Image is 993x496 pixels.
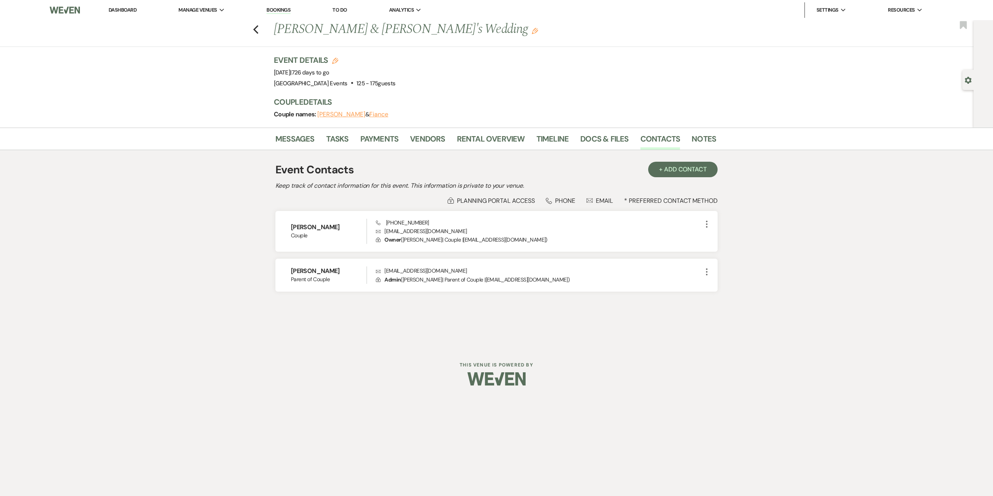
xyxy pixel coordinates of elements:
span: Analytics [389,6,414,14]
a: Contacts [640,133,680,150]
span: Settings [817,6,839,14]
p: [EMAIL_ADDRESS][DOMAIN_NAME] [376,227,702,235]
button: Fiance [369,111,388,118]
span: Manage Venues [178,6,217,14]
span: Couple names: [274,110,317,118]
button: + Add Contact [648,162,718,177]
p: [EMAIL_ADDRESS][DOMAIN_NAME] [376,266,702,275]
button: Edit [532,27,538,34]
button: [PERSON_NAME] [317,111,365,118]
h3: Event Details [274,55,395,66]
span: 726 days to go [292,69,329,76]
a: Docs & Files [580,133,628,150]
span: Resources [888,6,915,14]
a: Notes [692,133,716,150]
a: Vendors [410,133,445,150]
h6: [PERSON_NAME] [291,267,367,275]
div: Email [586,197,613,205]
span: [DATE] [274,69,329,76]
img: Weven Logo [467,365,526,392]
button: Open lead details [965,76,972,83]
span: [GEOGRAPHIC_DATA] Events [274,79,348,87]
span: Couple [291,232,367,240]
a: Bookings [266,7,291,14]
a: Timeline [536,133,569,150]
a: Payments [360,133,399,150]
a: Dashboard [109,7,137,13]
div: Planning Portal Access [448,197,535,205]
span: 125 - 175 guests [356,79,395,87]
div: Phone [546,197,575,205]
p: ( [PERSON_NAME] | Parent of Couple | [EMAIL_ADDRESS][DOMAIN_NAME] ) [376,275,702,284]
a: Messages [275,133,315,150]
a: Tasks [326,133,349,150]
span: Admin [384,276,401,283]
span: & [317,111,388,118]
h2: Keep track of contact information for this event. This information is private to your venue. [275,181,718,190]
span: | [290,69,329,76]
a: To Do [332,7,347,13]
h3: Couple Details [274,97,708,107]
h1: [PERSON_NAME] & [PERSON_NAME]'s Wedding [274,20,621,39]
h1: Event Contacts [275,162,354,178]
span: Parent of Couple [291,275,367,283]
h6: [PERSON_NAME] [291,223,367,232]
img: Weven Logo [50,2,80,18]
span: Owner [384,236,401,243]
span: [PHONE_NUMBER] [376,219,429,226]
a: Rental Overview [457,133,525,150]
p: ( [PERSON_NAME] | Couple | [EMAIL_ADDRESS][DOMAIN_NAME] ) [376,235,702,244]
div: * Preferred Contact Method [275,197,718,205]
